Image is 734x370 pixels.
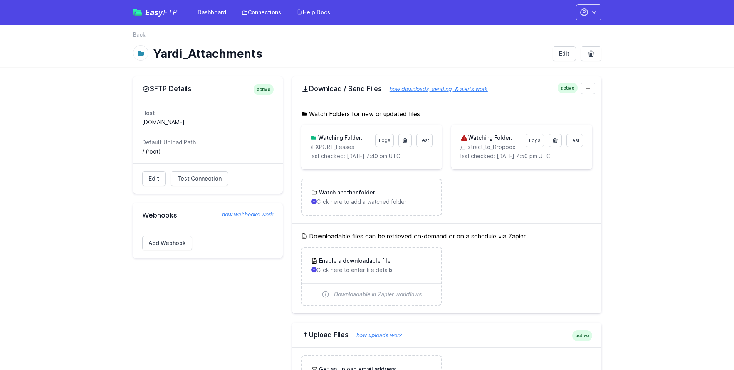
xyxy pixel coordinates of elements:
[526,134,544,147] a: Logs
[142,118,274,126] dd: [DOMAIN_NAME]
[142,148,274,155] dd: / (root)
[145,8,178,16] span: Easy
[317,189,375,196] h3: Watch another folder
[558,83,578,93] span: active
[163,8,178,17] span: FTP
[142,139,274,146] dt: Default Upload Path
[301,109,592,118] h5: Watch Folders for new or updated files
[420,137,429,143] span: Test
[334,291,422,298] span: Downloadable in Zapier workflows
[317,257,391,265] h3: Enable a downloadable file
[301,84,592,93] h2: Download / Send Files
[237,5,286,19] a: Connections
[375,134,394,147] a: Logs
[311,198,432,206] p: Click here to add a watched folder
[311,266,432,274] p: Click here to enter file details
[553,46,576,61] a: Edit
[317,134,363,142] h3: Watching Folder:
[142,211,274,220] h2: Webhooks
[214,211,274,218] a: how webhooks work
[570,137,579,143] span: Test
[311,143,371,151] p: /EXPORT_Leases
[133,8,178,16] a: EasyFTP
[460,143,521,151] p: /_Extract_to_Dropbox
[254,84,274,95] span: active
[142,171,166,186] a: Edit
[572,330,592,341] span: active
[382,86,488,92] a: how downloads, sending, & alerts work
[301,231,592,241] h5: Downloadable files can be retrieved on-demand or on a schedule via Zapier
[311,152,433,160] p: last checked: [DATE] 7:40 pm UTC
[302,179,441,215] a: Watch another folder Click here to add a watched folder
[301,330,592,340] h2: Upload Files
[467,134,512,142] h3: Watching Folder:
[460,152,583,160] p: last checked: [DATE] 7:50 pm UTC
[177,175,222,182] span: Test Connection
[153,47,546,61] h1: Yardi_Attachments
[292,5,335,19] a: Help Docs
[171,171,228,186] a: Test Connection
[133,31,601,43] nav: Breadcrumb
[302,248,441,305] a: Enable a downloadable file Click here to enter file details Downloadable in Zapier workflows
[133,31,146,39] a: Back
[695,331,725,361] iframe: Drift Widget Chat Controller
[133,9,142,16] img: easyftp_logo.png
[566,134,583,147] a: Test
[416,134,433,147] a: Test
[142,236,192,250] a: Add Webhook
[142,109,274,117] dt: Host
[349,332,402,338] a: how uploads work
[142,84,274,93] h2: SFTP Details
[193,5,231,19] a: Dashboard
